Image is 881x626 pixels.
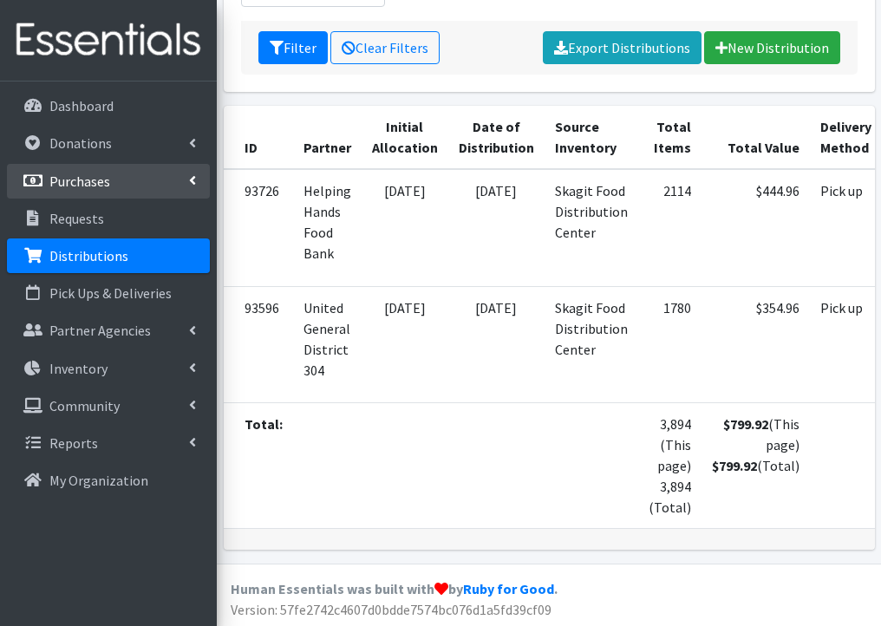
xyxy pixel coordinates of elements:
p: Partner Agencies [49,322,151,339]
a: Inventory [7,351,210,386]
p: Requests [49,210,104,227]
strong: $799.92 [712,457,757,474]
span: Version: 57fe2742c4607d0bdde7574bc076d1a5fd39cf09 [231,601,551,618]
td: 93726 [224,169,293,286]
a: Clear Filters [330,31,440,64]
a: Export Distributions [543,31,702,64]
strong: $799.92 [723,415,768,433]
td: [DATE] [448,286,545,402]
a: Pick Ups & Deliveries [7,276,210,310]
a: Distributions [7,238,210,273]
strong: Human Essentials was built with by . [231,580,558,597]
td: 2114 [638,169,702,286]
td: (This page) (Total) [702,402,810,528]
td: United General District 304 [293,286,362,402]
p: My Organization [49,472,148,489]
a: My Organization [7,463,210,498]
th: Partner [293,106,362,169]
td: 3,894 (This page) 3,894 (Total) [638,402,702,528]
a: Purchases [7,164,210,199]
a: Ruby for Good [463,580,554,597]
a: Reports [7,426,210,460]
td: $354.96 [702,286,810,402]
p: Distributions [49,247,128,264]
td: Helping Hands Food Bank [293,169,362,286]
th: ID [224,106,293,169]
p: Purchases [49,173,110,190]
button: Filter [258,31,328,64]
th: Date of Distribution [448,106,545,169]
a: New Distribution [704,31,840,64]
td: Skagit Food Distribution Center [545,286,638,402]
p: Pick Ups & Deliveries [49,284,172,302]
p: Reports [49,434,98,452]
p: Inventory [49,360,108,377]
th: Initial Allocation [362,106,448,169]
td: 1780 [638,286,702,402]
a: Community [7,388,210,423]
td: [DATE] [362,286,448,402]
p: Donations [49,134,112,152]
a: Donations [7,126,210,160]
a: Partner Agencies [7,313,210,348]
a: Requests [7,201,210,236]
th: Total Items [638,106,702,169]
p: Community [49,397,120,414]
a: Dashboard [7,88,210,123]
td: Skagit Food Distribution Center [545,169,638,286]
strong: Total: [245,415,283,433]
img: HumanEssentials [7,11,210,69]
p: Dashboard [49,97,114,114]
th: Total Value [702,106,810,169]
td: [DATE] [362,169,448,286]
td: 93596 [224,286,293,402]
td: $444.96 [702,169,810,286]
td: [DATE] [448,169,545,286]
th: Source Inventory [545,106,638,169]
